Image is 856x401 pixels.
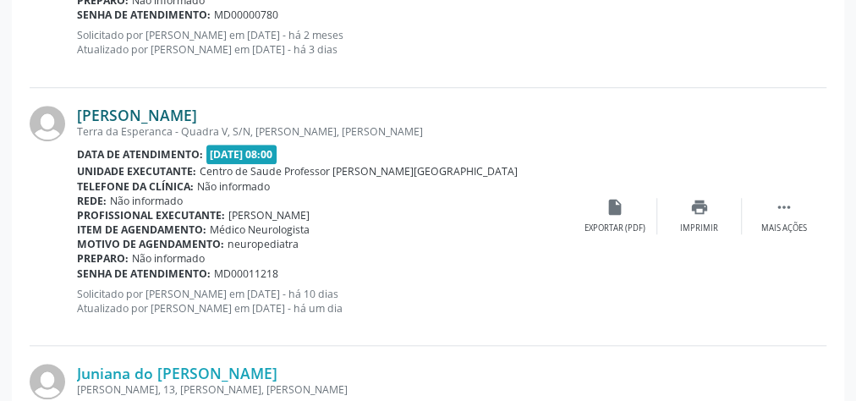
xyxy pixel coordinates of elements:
[77,382,573,397] div: [PERSON_NAME], 13, [PERSON_NAME], [PERSON_NAME]
[606,198,624,217] i: insert_drive_file
[200,164,518,179] span: Centro de Saude Professor [PERSON_NAME][GEOGRAPHIC_DATA]
[30,106,65,141] img: img
[214,8,278,22] span: MD00000780
[77,106,197,124] a: [PERSON_NAME]
[77,8,211,22] b: Senha de atendimento:
[132,251,205,266] span: Não informado
[77,194,107,208] b: Rede:
[584,222,645,234] div: Exportar (PDF)
[77,147,203,162] b: Data de atendimento:
[690,198,709,217] i: print
[77,287,573,316] p: Solicitado por [PERSON_NAME] em [DATE] - há 10 dias Atualizado por [PERSON_NAME] em [DATE] - há u...
[30,364,65,399] img: img
[206,145,277,164] span: [DATE] 08:00
[761,222,807,234] div: Mais ações
[77,179,194,194] b: Telefone da clínica:
[77,237,224,251] b: Motivo de agendamento:
[775,198,793,217] i: 
[77,124,573,139] div: Terra da Esperanca - Quadra V, S/N, [PERSON_NAME], [PERSON_NAME]
[77,28,573,57] p: Solicitado por [PERSON_NAME] em [DATE] - há 2 meses Atualizado por [PERSON_NAME] em [DATE] - há 3...
[197,179,270,194] span: Não informado
[228,237,299,251] span: neuropediatra
[77,222,206,237] b: Item de agendamento:
[680,222,718,234] div: Imprimir
[77,164,196,179] b: Unidade executante:
[228,208,310,222] span: [PERSON_NAME]
[210,222,310,237] span: Médico Neurologista
[110,194,183,208] span: Não informado
[214,266,278,281] span: MD00011218
[77,364,277,382] a: Juniana do [PERSON_NAME]
[77,251,129,266] b: Preparo:
[77,208,225,222] b: Profissional executante:
[77,266,211,281] b: Senha de atendimento:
